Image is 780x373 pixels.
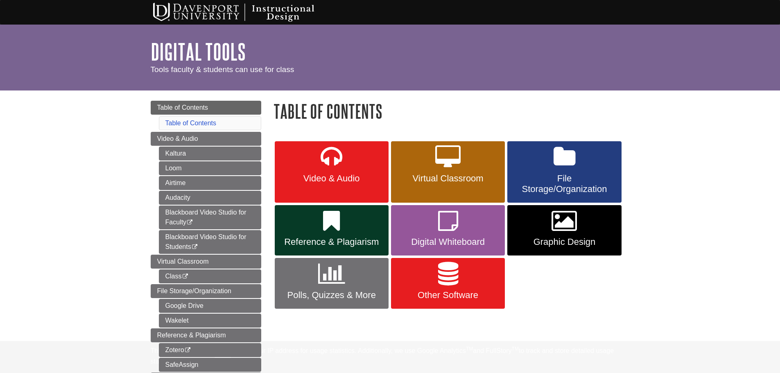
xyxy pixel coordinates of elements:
[275,205,389,256] a: Reference & Plagiarism
[159,269,261,283] a: Class
[281,173,382,184] span: Video & Audio
[159,358,261,372] a: SafeAssign
[159,314,261,328] a: Wakelet
[159,343,261,357] a: Zotero
[397,173,499,184] span: Virtual Classroom
[151,346,630,368] div: This site uses cookies and records your IP address for usage statistics. Additionally, we use Goo...
[513,173,615,194] span: File Storage/Organization
[397,290,499,301] span: Other Software
[151,328,261,342] a: Reference & Plagiarism
[157,332,226,339] span: Reference & Plagiarism
[151,39,246,64] a: Digital Tools
[157,135,198,142] span: Video & Audio
[191,244,198,250] i: This link opens in a new window
[159,206,261,229] a: Blackboard Video Studio for Faculty
[507,205,621,256] a: Graphic Design
[397,237,499,247] span: Digital Whiteboard
[151,65,294,74] span: Tools faculty & students can use for class
[391,141,505,203] a: Virtual Classroom
[151,255,261,269] a: Virtual Classroom
[281,290,382,301] span: Polls, Quizzes & More
[159,299,261,313] a: Google Drive
[182,274,189,279] i: This link opens in a new window
[157,258,209,265] span: Virtual Classroom
[159,147,261,161] a: Kaltura
[391,205,505,256] a: Digital Whiteboard
[466,346,473,352] sup: TM
[186,220,193,225] i: This link opens in a new window
[151,284,261,298] a: File Storage/Organization
[157,287,231,294] span: File Storage/Organization
[165,120,217,127] a: Table of Contents
[159,191,261,205] a: Audacity
[151,101,261,115] a: Table of Contents
[275,141,389,203] a: Video & Audio
[275,258,389,309] a: Polls, Quizzes & More
[157,104,208,111] span: Table of Contents
[147,2,343,23] img: Davenport University Instructional Design
[391,258,505,309] a: Other Software
[507,141,621,203] a: File Storage/Organization
[151,132,261,146] a: Video & Audio
[159,176,261,190] a: Airtime
[159,230,261,254] a: Blackboard Video Studio for Students
[184,348,191,353] i: This link opens in a new window
[512,346,519,352] sup: TM
[513,237,615,247] span: Graphic Design
[274,101,630,122] h1: Table of Contents
[159,161,261,175] a: Loom
[281,237,382,247] span: Reference & Plagiarism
